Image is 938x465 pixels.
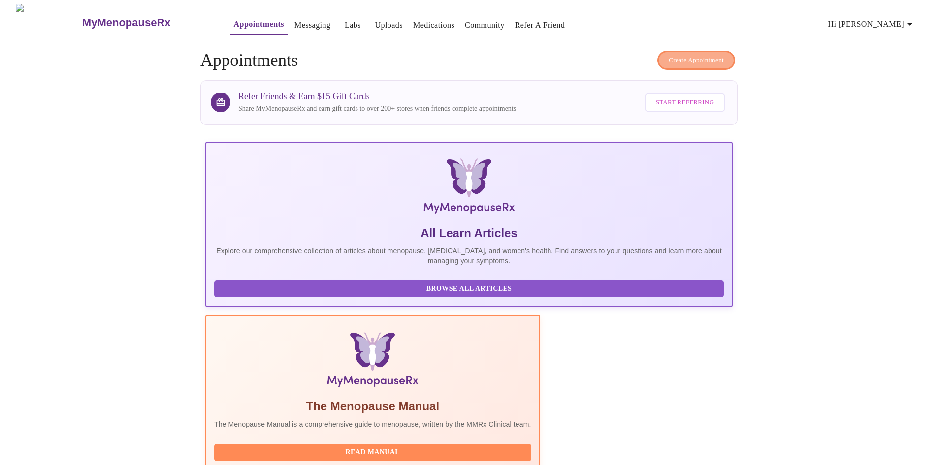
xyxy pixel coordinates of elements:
[371,15,407,35] button: Uploads
[238,104,516,114] p: Share MyMenopauseRx and earn gift cards to over 200+ stores when friends complete appointments
[461,15,509,35] button: Community
[645,93,725,112] button: Start Referring
[291,15,334,35] button: Messaging
[643,89,727,117] a: Start Referring
[413,18,454,32] a: Medications
[294,18,330,32] a: Messaging
[214,447,534,456] a: Read Manual
[669,55,724,66] span: Create Appointment
[214,280,724,298] button: Browse All Articles
[214,399,531,414] h5: The Menopause Manual
[345,18,361,32] a: Labs
[657,51,735,70] button: Create Appointment
[200,51,738,70] h4: Appointments
[656,97,714,108] span: Start Referring
[264,332,481,391] img: Menopause Manual
[214,225,724,241] h5: All Learn Articles
[828,17,916,31] span: Hi [PERSON_NAME]
[515,18,565,32] a: Refer a Friend
[511,15,569,35] button: Refer a Friend
[238,92,516,102] h3: Refer Friends & Earn $15 Gift Cards
[224,446,521,459] span: Read Manual
[214,246,724,266] p: Explore our comprehensive collection of articles about menopause, [MEDICAL_DATA], and women's hea...
[465,18,505,32] a: Community
[214,419,531,429] p: The Menopause Manual is a comprehensive guide to menopause, written by the MMRx Clinical team.
[234,17,284,31] a: Appointments
[214,444,531,461] button: Read Manual
[81,5,210,40] a: MyMenopauseRx
[293,158,645,217] img: MyMenopauseRx Logo
[337,15,368,35] button: Labs
[16,4,81,41] img: MyMenopauseRx Logo
[375,18,403,32] a: Uploads
[409,15,458,35] button: Medications
[230,14,288,35] button: Appointments
[824,14,920,34] button: Hi [PERSON_NAME]
[224,283,714,295] span: Browse All Articles
[214,284,726,292] a: Browse All Articles
[82,16,171,29] h3: MyMenopauseRx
